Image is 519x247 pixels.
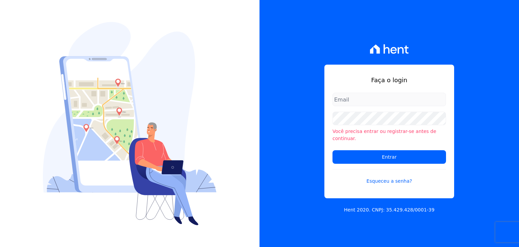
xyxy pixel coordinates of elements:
[332,169,446,185] a: Esqueceu a senha?
[332,93,446,106] input: Email
[332,75,446,85] h1: Faça o login
[332,150,446,164] input: Entrar
[43,22,217,225] img: Login
[332,128,446,142] li: Você precisa entrar ou registrar-se antes de continuar.
[344,206,435,214] p: Hent 2020. CNPJ: 35.429.428/0001-39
